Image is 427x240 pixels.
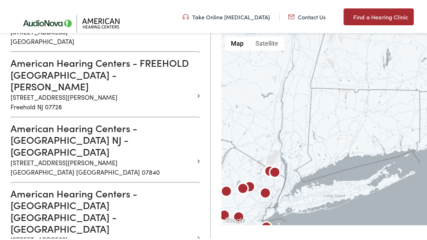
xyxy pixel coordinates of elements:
img: utility icon [343,11,350,20]
a: American Hearing Centers - FREEHOLD [GEOGRAPHIC_DATA] - [PERSON_NAME] [STREET_ADDRESS][PERSON_NAM... [11,56,194,110]
h3: American Hearing Centers - FREEHOLD [GEOGRAPHIC_DATA] - [PERSON_NAME] [11,56,194,91]
p: [STREET_ADDRESS][PERSON_NAME] Freehold NJ 07728 [11,91,194,110]
img: utility icon [182,12,189,19]
a: Find a Hearing Clinic [343,7,414,24]
a: Contact Us [288,12,326,19]
h3: American Hearing Centers - [GEOGRAPHIC_DATA] NJ - [GEOGRAPHIC_DATA] [11,121,194,156]
a: American Hearing Centers - [GEOGRAPHIC_DATA] NJ - [GEOGRAPHIC_DATA] [STREET_ADDRESS][PERSON_NAME]... [11,121,194,175]
h3: American Hearing Centers - [GEOGRAPHIC_DATA] [GEOGRAPHIC_DATA] - [GEOGRAPHIC_DATA] [11,186,194,233]
a: Take Online [MEDICAL_DATA] [182,12,270,19]
p: [STREET_ADDRESS][PERSON_NAME] [GEOGRAPHIC_DATA] [GEOGRAPHIC_DATA] 07840 [11,156,194,175]
p: [STREET_ADDRESS] [GEOGRAPHIC_DATA] [11,26,194,45]
img: utility icon [288,12,294,19]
